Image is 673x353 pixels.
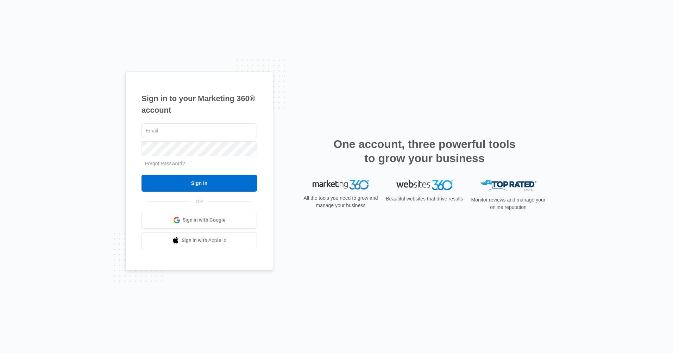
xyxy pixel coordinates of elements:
span: Sign in with Google [183,216,226,224]
img: Top Rated Local [480,180,536,192]
h1: Sign in to your Marketing 360® account [141,93,257,116]
p: Monitor reviews and manage your online reputation [469,196,548,211]
span: OR [191,198,208,205]
input: Email [141,123,257,138]
p: All the tools you need to grow and manage your business [301,194,380,209]
p: Beautiful websites that drive results [385,195,464,203]
input: Sign In [141,175,257,192]
img: Websites 360 [396,180,453,190]
a: Sign in with Google [141,212,257,229]
img: Marketing 360 [313,180,369,190]
a: Sign in with Apple Id [141,232,257,249]
h2: One account, three powerful tools to grow your business [331,137,518,165]
a: Forgot Password? [145,161,185,166]
span: Sign in with Apple Id [182,237,227,244]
